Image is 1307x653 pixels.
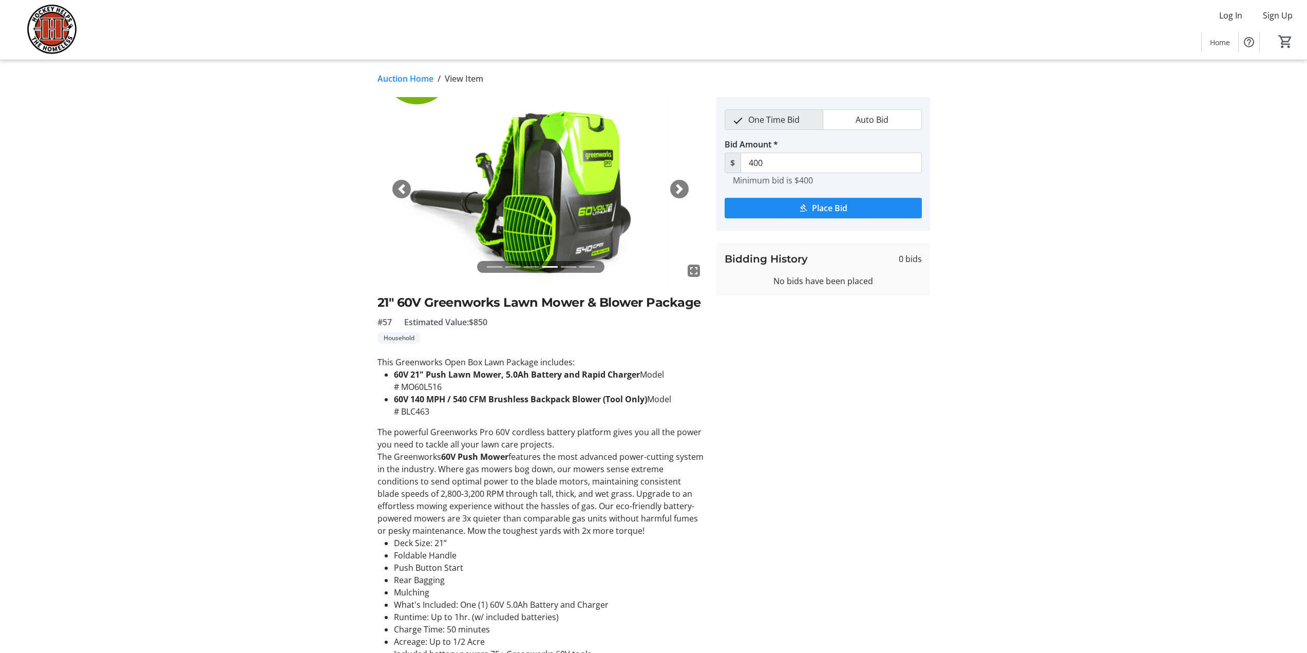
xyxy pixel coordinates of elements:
[725,153,741,173] span: $
[377,356,704,368] p: This Greenworks Open Box Lawn Package includes:
[725,275,922,287] div: No bids have been placed
[394,574,704,586] li: Rear Bagging
[1211,7,1251,24] button: Log In
[1202,33,1238,52] a: Home
[1255,7,1301,24] button: Sign Up
[394,611,704,623] li: Runtime: Up to 1hr. (w/ included batteries)
[441,451,508,462] strong: 60V Push Mower
[1276,32,1295,51] button: Cart
[688,265,700,277] mat-icon: fullscreen
[377,451,704,537] p: The Greenworks features the most advanced power-cutting system in the industry. Where gas mowers ...
[1263,9,1293,22] span: Sign Up
[1219,9,1242,22] span: Log In
[394,369,640,380] strong: 60V 21" Push Lawn Mower, 5.0Ah Battery and Rapid Charger
[725,251,808,267] h3: Bidding History
[394,623,704,636] li: Charge Time: 50 minutes
[394,636,704,648] li: Acreage: Up to 1/2 Acre
[849,110,895,129] span: Auto Bid
[1239,32,1259,52] button: Help
[899,253,922,265] span: 0 bids
[394,394,647,405] strong: 60V 140 MPH / 540 CFM Brushless Backpack Blower (Tool Only)
[438,72,441,85] span: /
[742,110,806,129] span: One Time Bid
[394,599,704,611] li: What's Included: One (1) 60V 5.0Ah Battery and Charger
[394,537,704,549] li: Deck Size: 21”
[445,72,483,85] span: View Item
[6,4,98,55] img: Hockey Helps the Homeless's Logo
[377,97,704,281] img: Image
[404,316,487,328] span: Estimated Value: $850
[1210,37,1230,48] span: Home
[377,72,433,85] a: Auction Home
[394,393,704,418] li: Model # BLC463
[394,368,704,393] li: Model # MO60L516
[377,293,704,312] h2: 21" 60V Greenworks Lawn Mower & Blower Package
[394,586,704,599] li: Mulching
[377,332,421,344] tr-label-badge: Household
[725,138,778,151] label: Bid Amount *
[377,426,704,451] p: The powerful Greenworks Pro 60V cordless battery platform gives you all the power you need to tac...
[394,562,704,574] li: Push Button Start
[812,202,847,214] span: Place Bid
[733,175,813,185] tr-hint: Minimum bid is $400
[725,198,922,218] button: Place Bid
[394,549,704,562] li: Foldable Handle
[377,316,392,328] span: #57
